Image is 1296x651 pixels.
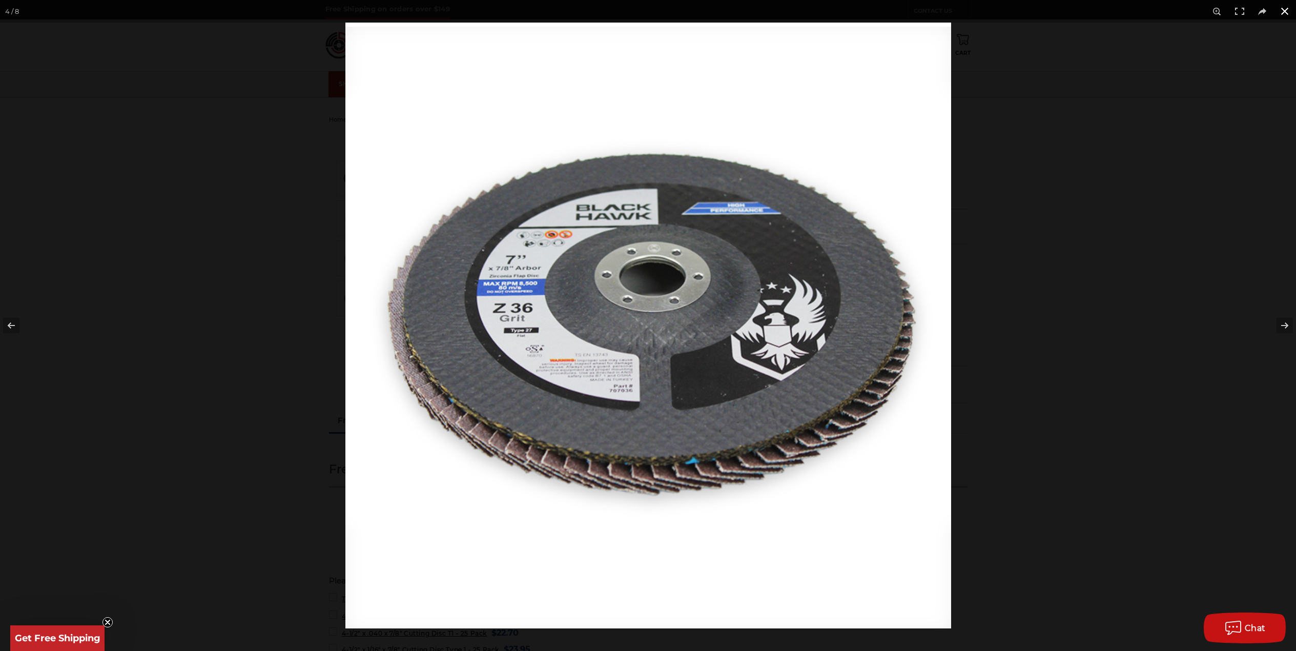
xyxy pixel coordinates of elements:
div: Get Free ShippingClose teaser [10,625,105,651]
button: Close teaser [102,617,113,627]
span: Chat [1245,623,1266,633]
button: Chat [1204,613,1286,643]
img: zirconia-flap-disc-7-inches__77005.1638996992.jpg [345,23,951,628]
span: Get Free Shipping [15,633,100,644]
button: Next (arrow right) [1260,300,1296,351]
